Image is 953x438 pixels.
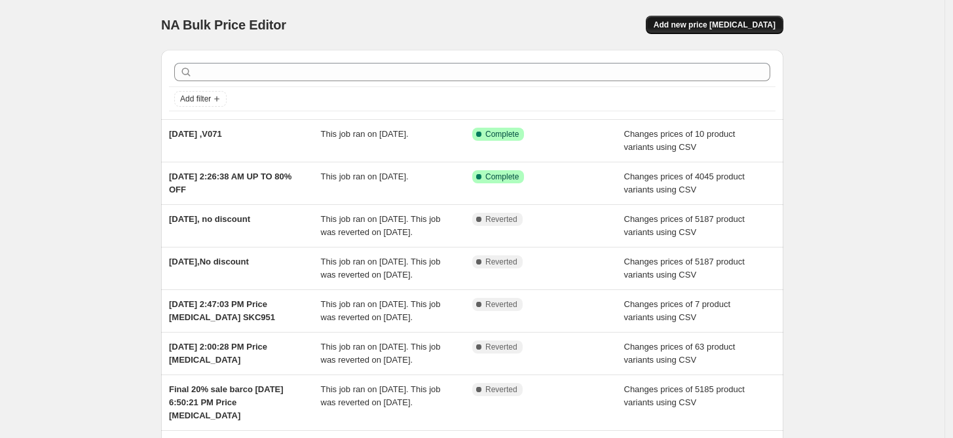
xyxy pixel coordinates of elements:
span: Add new price [MEDICAL_DATA] [654,20,775,30]
span: Changes prices of 5187 product variants using CSV [624,214,745,237]
span: Add filter [180,94,211,104]
span: Changes prices of 63 product variants using CSV [624,342,736,365]
span: Changes prices of 5187 product variants using CSV [624,257,745,280]
span: This job ran on [DATE]. This job was reverted on [DATE]. [321,384,441,407]
span: [DATE] ,V071 [169,129,222,139]
span: Reverted [485,342,517,352]
span: [DATE] 2:26:38 AM UP TO 80% OFF [169,172,291,194]
span: Changes prices of 7 product variants using CSV [624,299,731,322]
span: This job ran on [DATE]. This job was reverted on [DATE]. [321,257,441,280]
span: [DATE] 2:47:03 PM Price [MEDICAL_DATA] SKC951 [169,299,275,322]
span: [DATE] 2:00:28 PM Price [MEDICAL_DATA] [169,342,267,365]
button: Add filter [174,91,227,107]
span: This job ran on [DATE]. This job was reverted on [DATE]. [321,214,441,237]
span: This job ran on [DATE]. [321,172,409,181]
span: Reverted [485,257,517,267]
span: This job ran on [DATE]. [321,129,409,139]
span: NA Bulk Price Editor [161,18,286,32]
span: Reverted [485,384,517,395]
span: This job ran on [DATE]. This job was reverted on [DATE]. [321,299,441,322]
span: Complete [485,129,519,139]
span: Reverted [485,299,517,310]
span: Changes prices of 5185 product variants using CSV [624,384,745,407]
span: Reverted [485,214,517,225]
span: [DATE], no discount [169,214,250,224]
span: This job ran on [DATE]. This job was reverted on [DATE]. [321,342,441,365]
span: Complete [485,172,519,182]
span: Final 20% sale barco [DATE] 6:50:21 PM Price [MEDICAL_DATA] [169,384,284,420]
span: Changes prices of 4045 product variants using CSV [624,172,745,194]
span: Changes prices of 10 product variants using CSV [624,129,736,152]
span: [DATE],No discount [169,257,249,266]
button: Add new price [MEDICAL_DATA] [646,16,783,34]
